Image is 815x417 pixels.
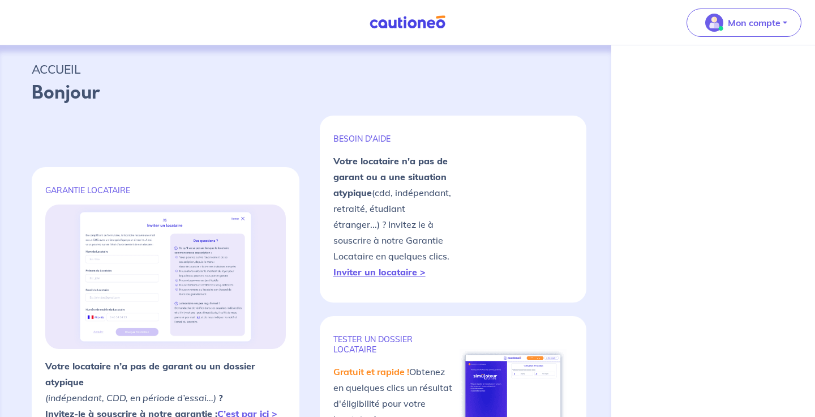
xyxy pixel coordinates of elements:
[45,360,255,388] strong: Votre locataire n’a pas de garant ou un dossier atypique
[333,334,453,355] p: TESTER un dossier locataire
[728,16,780,29] p: Mon compte
[45,392,216,403] em: (indépendant, CDD, en période d’essai...)
[72,205,259,349] img: invite.png
[333,366,409,377] em: Gratuit et rapide !
[333,153,453,280] p: (cdd, indépendant, retraité, étudiant étranger...) ? Invitez le à souscrire à notre Garantie Loca...
[32,59,580,79] p: ACCUEIL
[218,392,223,403] strong: ?
[32,79,580,107] p: Bonjour
[45,185,286,195] p: GARANTIE LOCATAIRE
[705,14,723,32] img: illu_account_valid_menu.svg
[333,155,448,198] strong: Votre locataire n'a pas de garant ou a une situation atypique
[687,8,801,37] button: illu_account_valid_menu.svgMon compte
[333,134,453,144] p: BESOIN D'AIDE
[333,266,426,278] a: Inviter un locataire >
[365,15,450,29] img: Cautioneo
